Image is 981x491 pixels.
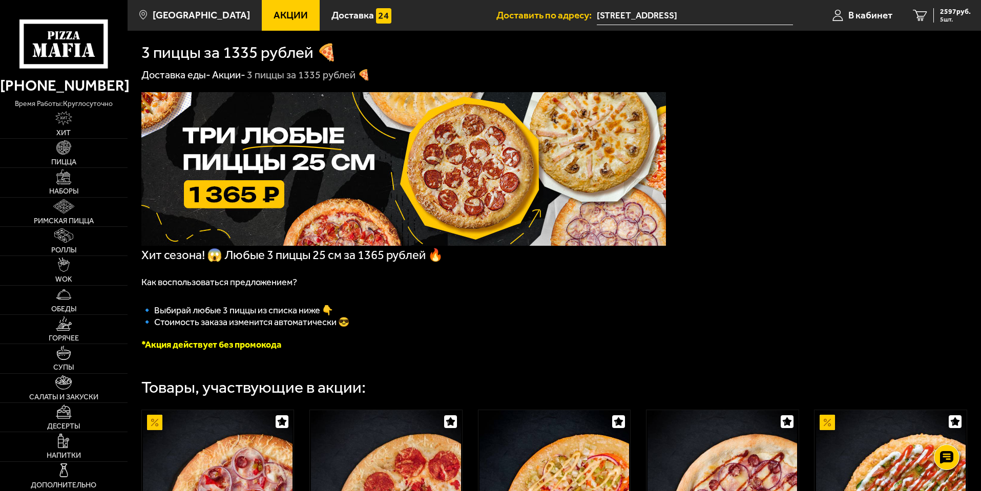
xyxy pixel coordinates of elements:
span: Хит [56,130,71,137]
span: Роллы [51,247,76,254]
img: 15daf4d41897b9f0e9f617042186c801.svg [376,8,391,24]
span: Доставить по адресу: [496,10,597,20]
span: Новосмоленская набережная, 1В [597,6,793,25]
span: Супы [53,364,74,371]
span: Напитки [47,452,81,459]
a: Доставка еды- [141,69,211,81]
span: Наборы [49,188,78,195]
span: Пицца [51,159,76,166]
a: Акции- [212,69,245,81]
span: Десерты [47,423,80,430]
img: Акционный [147,415,162,430]
span: Акции [274,10,308,20]
span: В кабинет [848,10,892,20]
span: Хит сезона! 😱 Любые 3 пиццы 25 см за 1365 рублей 🔥 [141,248,443,262]
img: Акционный [820,415,835,430]
div: Товары, участвующие в акции: [141,379,366,396]
span: 🔹﻿ Выбирай любые 3 пиццы из списка ниже 👇 [141,305,333,316]
h1: 3 пиццы за 1335 рублей 🍕 [141,45,337,61]
font: *Акция действует без промокода [141,339,281,350]
span: 🔹 Стоимость заказа изменится автоматически 😎 [141,316,349,328]
span: Салаты и закуски [29,394,98,401]
span: Обеды [51,306,76,313]
span: WOK [55,276,72,283]
div: 3 пиццы за 1335 рублей 🍕 [247,69,370,82]
span: Римская пицца [34,218,94,225]
span: Как воспользоваться предложением? [141,276,297,288]
span: Дополнительно [31,482,96,489]
span: 2597 руб. [940,8,971,15]
span: 5 шт. [940,16,971,23]
img: 1024x1024 [141,92,666,246]
input: Ваш адрес доставки [597,6,793,25]
span: Горячее [49,335,79,342]
span: Доставка [331,10,374,20]
span: [GEOGRAPHIC_DATA] [153,10,250,20]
